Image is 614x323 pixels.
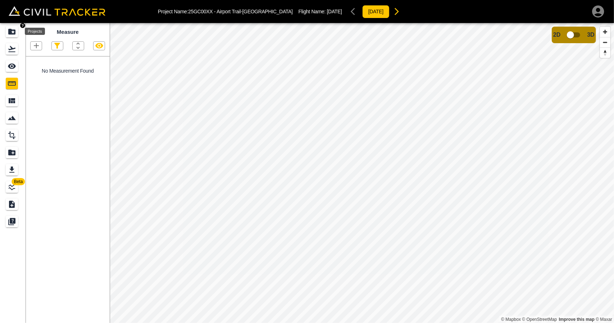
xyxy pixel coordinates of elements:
[600,27,610,37] button: Zoom in
[553,32,560,38] span: 2D
[362,5,390,18] button: [DATE]
[25,28,45,35] div: Projects
[600,47,610,58] button: Reset bearing to north
[9,6,105,16] img: Civil Tracker
[596,317,612,322] a: Maxar
[559,317,595,322] a: Map feedback
[501,317,521,322] a: Mapbox
[158,9,293,14] p: Project Name: 25GC00XX - Airport Trail-[GEOGRAPHIC_DATA]
[522,317,557,322] a: OpenStreetMap
[587,32,595,38] span: 3D
[600,37,610,47] button: Zoom out
[299,9,342,14] p: Flight Name:
[110,23,614,323] canvas: Map
[327,9,342,14] span: [DATE]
